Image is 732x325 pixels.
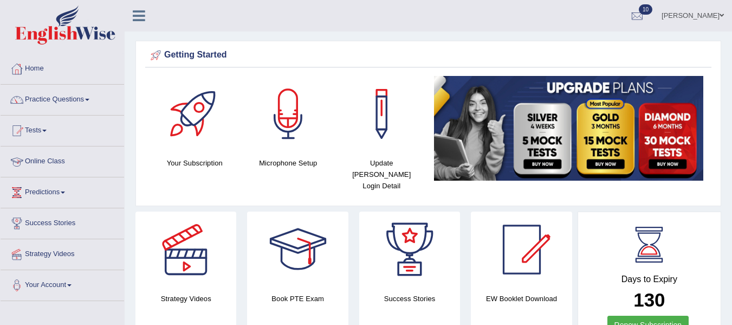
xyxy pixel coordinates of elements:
[340,157,423,192] h4: Update [PERSON_NAME] Login Detail
[1,116,124,143] a: Tests
[247,293,348,304] h4: Book PTE Exam
[1,85,124,112] a: Practice Questions
[1,54,124,81] a: Home
[1,270,124,297] a: Your Account
[434,76,704,181] img: small5.jpg
[639,4,652,15] span: 10
[1,239,124,266] a: Strategy Videos
[247,157,330,169] h4: Microphone Setup
[153,157,236,169] h4: Your Subscription
[633,289,665,310] b: 130
[359,293,460,304] h4: Success Stories
[471,293,572,304] h4: EW Booklet Download
[148,47,709,63] div: Getting Started
[590,275,709,284] h4: Days to Expiry
[1,146,124,174] a: Online Class
[135,293,236,304] h4: Strategy Videos
[1,208,124,235] a: Success Stories
[1,177,124,205] a: Predictions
